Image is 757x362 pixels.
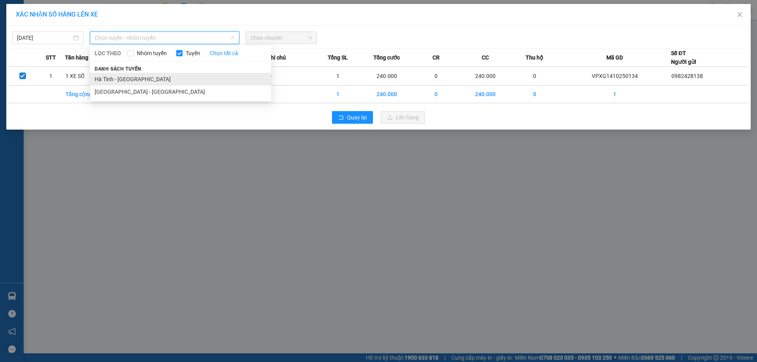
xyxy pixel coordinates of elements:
[46,53,56,62] span: STT
[267,53,286,62] span: Ghi chú
[338,115,344,121] span: rollback
[433,53,440,62] span: CR
[526,53,543,62] span: Thu hộ
[362,85,413,103] td: 240.000
[16,11,98,18] span: XÁC NHẬN SỐ HÀNG LÊN XE
[511,85,558,103] td: 0
[10,57,117,84] b: GỬI : VP [GEOGRAPHIC_DATA]
[482,53,489,62] span: CC
[90,85,271,98] li: [GEOGRAPHIC_DATA] - [GEOGRAPHIC_DATA]
[17,33,72,42] input: 14/10/2025
[267,67,314,85] td: ---
[373,53,400,62] span: Tổng cước
[736,11,743,18] span: close
[95,32,235,44] span: Chọn tuyến - nhóm tuyến
[314,85,362,103] td: 1
[74,19,330,29] li: Cổ Đạm, xã [GEOGRAPHIC_DATA], [GEOGRAPHIC_DATA]
[65,67,112,85] td: 1 XE SỐ
[328,53,348,62] span: Tổng SL
[412,67,460,85] td: 0
[250,32,312,44] span: Chọn chuyến
[90,73,271,85] li: Hà Tĩnh - [GEOGRAPHIC_DATA]
[671,73,703,79] span: 0982428138
[558,67,671,85] td: VPXG1410250134
[606,53,623,62] span: Mã GD
[210,49,238,58] a: Chọn tất cả
[90,65,146,72] span: Danh sách tuyến
[10,10,49,49] img: logo.jpg
[134,49,170,58] span: Nhóm tuyến
[74,29,330,39] li: Hotline: 1900252555
[332,111,373,124] button: rollbackQuay lại
[314,67,362,85] td: 1
[671,49,696,66] div: Số ĐT Người gửi
[511,67,558,85] td: 0
[95,49,121,58] span: LỌC THEO
[230,35,235,40] span: down
[347,113,367,122] span: Quay lại
[65,53,88,62] span: Tên hàng
[65,85,112,103] td: Tổng cộng
[412,85,460,103] td: 0
[729,4,751,26] button: Close
[183,49,203,58] span: Tuyến
[37,67,65,85] td: 1
[460,85,511,103] td: 240.000
[362,67,413,85] td: 240.000
[381,111,425,124] button: uploadLên hàng
[460,67,511,85] td: 240.000
[558,85,671,103] td: 1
